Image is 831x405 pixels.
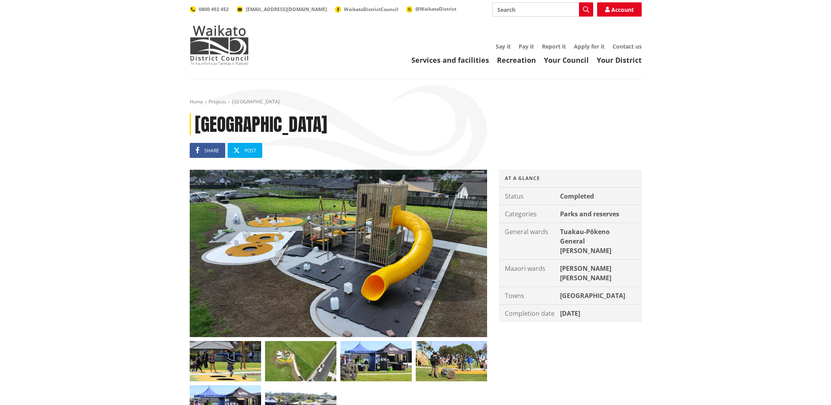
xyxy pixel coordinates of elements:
a: Apply for it [574,43,605,50]
a: Services and facilities [411,55,489,65]
span: 0800 492 452 [199,6,229,13]
input: Search input [492,2,593,17]
a: [EMAIL_ADDRESS][DOMAIN_NAME] [237,6,327,13]
a: Account [597,2,642,17]
div: [PERSON_NAME] [PERSON_NAME] [558,260,642,287]
div: General wards [499,223,558,259]
span: Post [245,147,256,154]
span: @WaikatoDistrict [415,6,456,12]
img: Buckland Road Playground Sept 2024 2 [190,170,487,337]
h1: [GEOGRAPHIC_DATA] [190,113,642,135]
a: A child leaps from one small in-ground trampoline to another. [190,341,261,381]
a: Your District [597,55,642,65]
div: Maaori wards [499,260,558,287]
span: WaikatoDistrictCouncil [344,6,398,13]
span: [GEOGRAPHIC_DATA] [232,98,280,105]
img: PR-21106 Buckland Road Playground Oct 2 [416,341,487,381]
div: Status [499,187,558,205]
a: Your Council [544,55,589,65]
div: Parks and reserves [558,205,642,223]
a: Projects [209,98,226,105]
div: Tuakau-Pōkeno General [PERSON_NAME] [558,223,642,259]
div: Towns [499,287,558,304]
a: 0800 492 452 [190,6,229,13]
a: Post [228,143,262,158]
a: Say it [496,43,511,50]
a: Home [190,98,203,105]
span: Share [204,147,219,154]
div: Completed [558,187,642,205]
div: At a glance [499,170,642,187]
img: PR-21106 Buckland Road Playground Oct 3 [340,341,412,381]
a: Recreation [497,55,536,65]
div: [DATE] [558,305,642,322]
a: Share [190,143,225,158]
div: Categories [499,205,558,223]
img: Buckland Road Playground Sept 2024 [265,341,336,381]
span: [EMAIL_ADDRESS][DOMAIN_NAME] [246,6,327,13]
a: WaikatoDistrictCouncil [335,6,398,13]
a: @WaikatoDistrict [406,6,456,12]
nav: breadcrumb [190,99,642,105]
a: Report it [542,43,566,50]
a: Contact us [613,43,642,50]
a: Pay it [519,43,534,50]
div: Completion date [499,305,558,322]
div: [GEOGRAPHIC_DATA] [558,287,642,304]
img: Waikato District Council - Te Kaunihera aa Takiwaa o Waikato [190,25,249,65]
img: pr-21106-buckland-road-playground-oct-4.tmb--1600-1600 [190,341,261,381]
